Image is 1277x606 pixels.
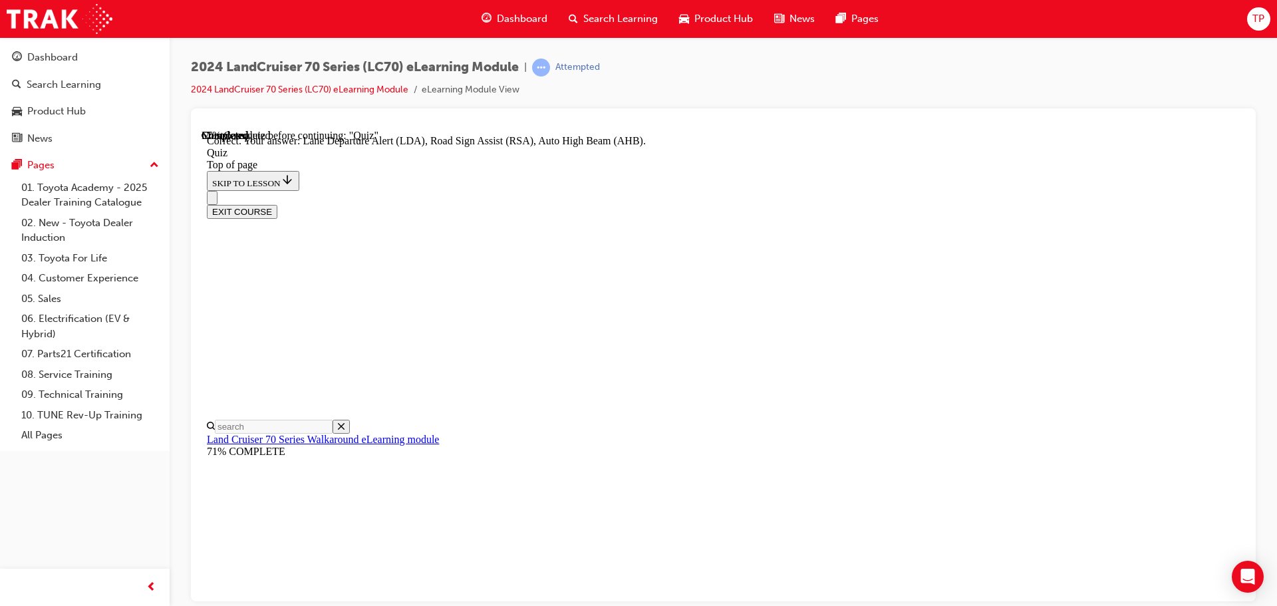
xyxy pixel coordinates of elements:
[789,11,815,27] span: News
[12,160,22,172] span: pages-icon
[5,43,164,153] button: DashboardSearch LearningProduct HubNews
[16,344,164,365] a: 07. Parts21 Certification
[555,61,600,74] div: Attempted
[5,61,16,75] button: Close navigation menu
[5,73,164,97] a: Search Learning
[5,153,164,178] button: Pages
[1252,11,1264,27] span: TP
[679,11,689,27] span: car-icon
[5,17,1038,29] div: Quiz
[16,178,164,213] a: 01. Toyota Academy - 2025 Dealer Training Catalogue
[532,59,550,76] span: learningRecordVerb_ATTEMPT-icon
[569,11,578,27] span: search-icon
[13,290,131,304] input: Search
[27,131,53,146] div: News
[16,405,164,426] a: 10. TUNE Rev-Up Training
[16,289,164,309] a: 05. Sales
[12,106,22,118] span: car-icon
[16,365,164,385] a: 08. Service Training
[482,11,492,27] span: guage-icon
[131,290,148,304] button: Close search menu
[12,52,22,64] span: guage-icon
[1247,7,1270,31] button: TP
[5,75,76,89] button: EXIT COURSE
[16,384,164,405] a: 09. Technical Training
[583,11,658,27] span: Search Learning
[16,309,164,344] a: 06. Electrification (EV & Hybrid)
[5,126,164,151] a: News
[191,84,408,95] a: 2024 LandCruiser 70 Series (LC70) eLearning Module
[16,268,164,289] a: 04. Customer Experience
[422,82,519,98] li: eLearning Module View
[1232,561,1264,593] div: Open Intercom Messenger
[12,79,21,91] span: search-icon
[497,11,547,27] span: Dashboard
[16,425,164,446] a: All Pages
[11,49,92,59] span: SKIP TO LESSON
[836,11,846,27] span: pages-icon
[27,77,101,92] div: Search Learning
[5,41,98,61] button: SKIP TO LESSON
[694,11,753,27] span: Product Hub
[774,11,784,27] span: news-icon
[150,157,159,174] span: up-icon
[5,29,1038,41] div: Top of page
[5,304,237,315] a: Land Cruiser 70 Series Walkaround eLearning module
[146,579,156,596] span: prev-icon
[825,5,889,33] a: pages-iconPages
[851,11,879,27] span: Pages
[5,316,1038,328] div: 71% COMPLETE
[27,104,86,119] div: Product Hub
[558,5,668,33] a: search-iconSearch Learning
[27,158,55,173] div: Pages
[524,60,527,75] span: |
[764,5,825,33] a: news-iconNews
[471,5,558,33] a: guage-iconDashboard
[12,133,22,145] span: news-icon
[5,99,164,124] a: Product Hub
[7,4,112,34] img: Trak
[191,60,519,75] span: 2024 LandCruiser 70 Series (LC70) eLearning Module
[5,45,164,70] a: Dashboard
[5,5,1038,17] div: Correct. Your answer: Lane Departure Alert (LDA), Road Sign Assist (RSA), Auto High Beam (AHB).
[16,213,164,248] a: 02. New - Toyota Dealer Induction
[668,5,764,33] a: car-iconProduct Hub
[16,248,164,269] a: 03. Toyota For Life
[27,50,78,65] div: Dashboard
